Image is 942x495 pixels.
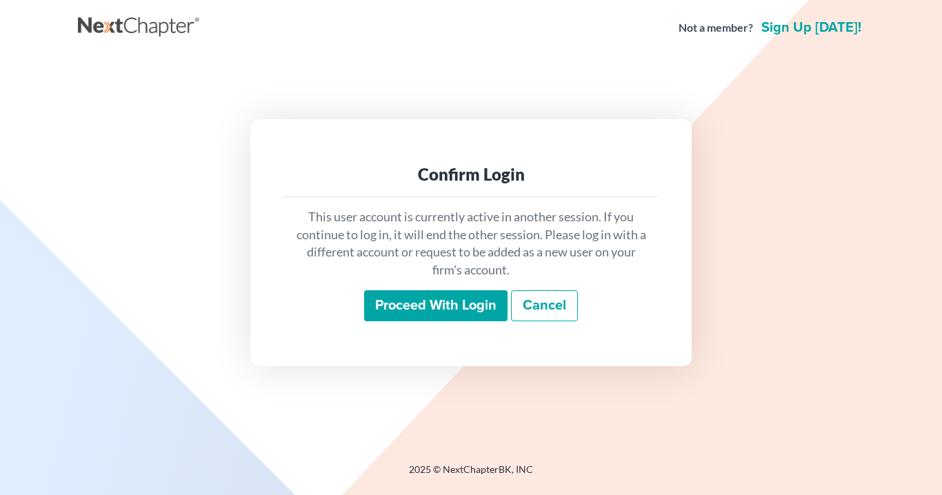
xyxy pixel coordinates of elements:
[511,290,578,322] a: Cancel
[759,21,864,34] a: Sign up [DATE]!
[78,463,864,487] div: 2025 © NextChapterBK, INC
[294,163,648,185] div: Confirm Login
[679,20,753,36] strong: Not a member?
[294,208,648,279] p: This user account is currently active in another session. If you continue to log in, it will end ...
[364,290,508,322] input: Proceed with login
